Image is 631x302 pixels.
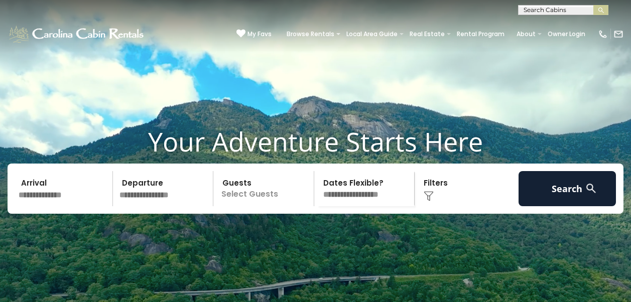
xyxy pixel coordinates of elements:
img: White-1-1-2.png [8,24,147,44]
a: My Favs [236,29,272,39]
img: mail-regular-white.png [613,29,623,39]
a: Rental Program [452,27,510,41]
img: phone-regular-white.png [598,29,608,39]
a: Owner Login [543,27,590,41]
button: Search [519,171,616,206]
span: My Favs [247,30,272,39]
p: Select Guests [216,171,314,206]
a: About [512,27,541,41]
a: Browse Rentals [282,27,339,41]
a: Local Area Guide [341,27,403,41]
img: search-regular-white.png [585,182,597,195]
img: filter--v1.png [424,191,434,201]
a: Real Estate [405,27,450,41]
h1: Your Adventure Starts Here [8,126,623,157]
